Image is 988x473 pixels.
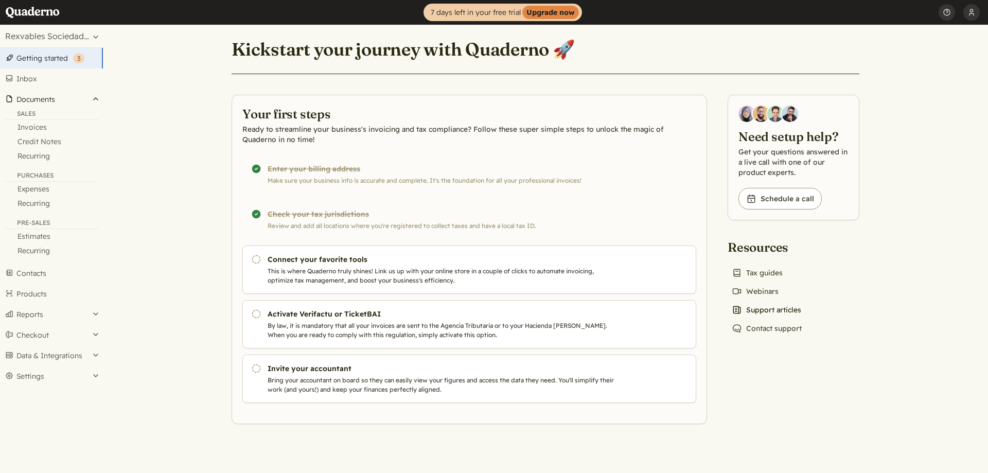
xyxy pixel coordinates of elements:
[242,355,696,403] a: Invite your accountant Bring your accountant on board so they can easily view your figures and ac...
[242,124,696,145] p: Ready to streamline your business's invoicing and tax compliance? Follow these super simple steps...
[728,266,787,280] a: Tax guides
[728,284,783,299] a: Webinars
[728,239,806,255] h2: Resources
[242,106,696,122] h2: Your first steps
[738,106,755,122] img: Diana Carrasco, Account Executive at Quaderno
[4,110,99,120] div: Sales
[268,321,619,340] p: By law, it is mandatory that all your invoices are sent to the Agencia Tributaria or to your Haci...
[268,363,619,374] h3: Invite your accountant
[738,128,849,145] h2: Need setup help?
[738,147,849,178] p: Get your questions answered in a live call with one of our product experts.
[522,6,579,19] strong: Upgrade now
[424,4,582,21] a: 7 days left in your free trialUpgrade now
[268,309,619,319] h3: Activate Verifactu or TicketBAI
[268,254,619,265] h3: Connect your favorite tools
[753,106,769,122] img: Jairo Fumero, Account Executive at Quaderno
[738,188,822,209] a: Schedule a call
[4,219,99,229] div: Pre-Sales
[232,38,575,61] h1: Kickstart your journey with Quaderno 🚀
[782,106,798,122] img: Javier Rubio, DevRel at Quaderno
[728,303,805,317] a: Support articles
[728,321,806,336] a: Contact support
[242,246,696,294] a: Connect your favorite tools This is where Quaderno truly shines! Link us up with your online stor...
[268,376,619,394] p: Bring your accountant on board so they can easily view your figures and access the data they need...
[767,106,784,122] img: Ivo Oltmans, Business Developer at Quaderno
[77,55,80,62] span: 3
[242,300,696,348] a: Activate Verifactu or TicketBAI By law, it is mandatory that all your invoices are sent to the Ag...
[4,171,99,182] div: Purchases
[268,267,619,285] p: This is where Quaderno truly shines! Link us up with your online store in a couple of clicks to a...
